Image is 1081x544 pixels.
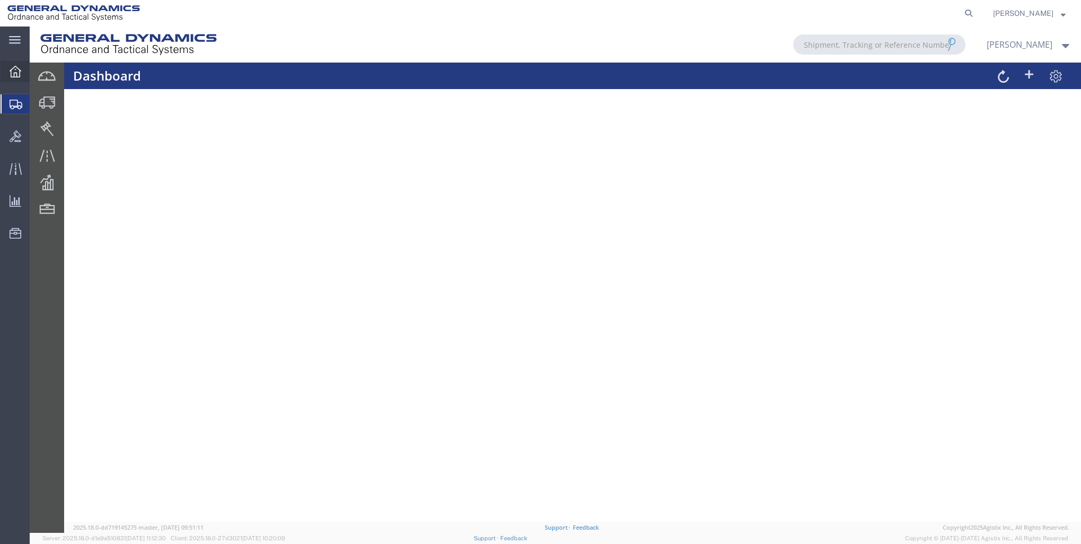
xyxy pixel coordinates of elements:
span: Copyright © [DATE]-[DATE] Agistix Inc., All Rights Reserved [905,534,1068,543]
span: [DATE] 10:20:09 [242,535,285,541]
span: [DATE] 11:12:30 [126,535,166,541]
span: Sharon Dinterman [993,7,1053,19]
span: Client: 2025.18.0-27d3021 [171,535,285,541]
span: Server: 2025.18.0-d1e9a510831 [42,535,166,541]
iframe: FS Legacy Container [30,27,1081,533]
a: Support [474,535,500,541]
a: Feedback [500,535,527,541]
button: [PERSON_NAME] [993,7,1066,20]
img: logo [7,5,140,21]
